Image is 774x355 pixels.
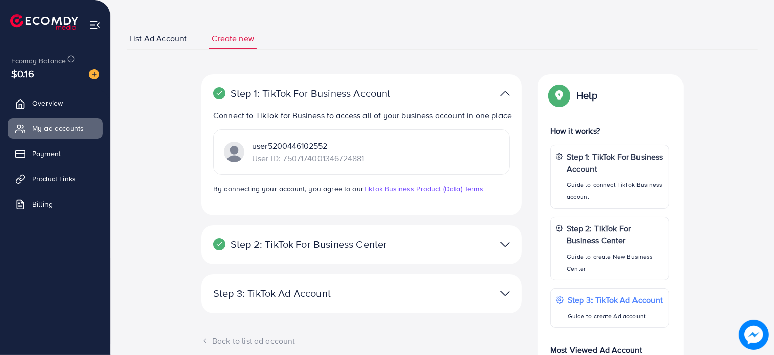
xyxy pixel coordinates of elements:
[500,286,510,301] img: TikTok partner
[32,174,76,184] span: Product Links
[213,287,405,299] p: Step 3: TikTok Ad Account
[224,142,244,162] img: TikTok partner
[32,98,63,108] span: Overview
[129,33,187,44] span: List Ad Account
[11,56,66,66] span: Ecomdy Balance
[567,179,664,203] p: Guide to connect TikTok Business account
[11,66,34,81] span: $0.16
[89,19,101,31] img: menu
[8,143,103,164] a: Payment
[213,183,510,195] p: By connecting your account, you agree to our
[550,86,568,105] img: Popup guide
[363,184,483,194] a: TikTok Business Product (Data) Terms
[213,109,514,121] p: Connect to TikTok for Business to access all of your business account in one place
[252,152,364,164] p: User ID: 7507174001346724881
[568,294,663,306] p: Step 3: TikTok Ad Account
[576,89,598,102] p: Help
[89,69,99,79] img: image
[567,150,664,175] p: Step 1: TikTok For Business Account
[8,169,103,189] a: Product Links
[213,87,405,99] p: Step 1: TikTok For Business Account
[10,14,78,30] img: logo
[567,250,664,275] p: Guide to create New Business Center
[568,310,663,322] p: Guide to create Ad account
[550,125,669,137] p: How it works?
[567,222,664,246] p: Step 2: TikTok For Business Center
[739,320,769,350] img: image
[8,118,103,138] a: My ad accounts
[500,86,510,101] img: TikTok partner
[8,194,103,214] a: Billing
[213,238,405,250] p: Step 2: TikTok For Business Center
[32,148,61,159] span: Payment
[212,33,254,44] span: Create new
[201,335,522,347] div: Back to list ad account
[32,199,53,209] span: Billing
[500,237,510,252] img: TikTok partner
[32,123,84,133] span: My ad accounts
[252,140,364,152] p: user5200446102552
[8,93,103,113] a: Overview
